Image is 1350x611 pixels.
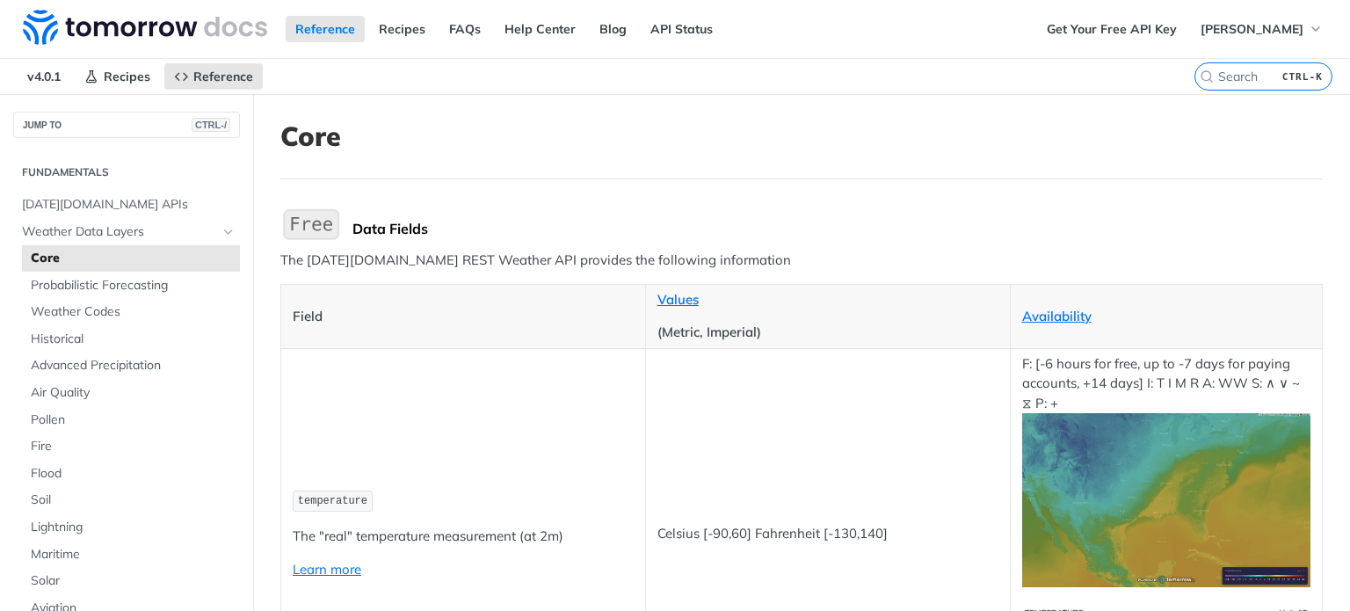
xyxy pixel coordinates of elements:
[192,118,230,132] span: CTRL-/
[22,407,240,433] a: Pollen
[31,438,236,455] span: Fire
[31,546,236,564] span: Maritime
[590,16,636,42] a: Blog
[657,323,998,343] p: (Metric, Imperial)
[369,16,435,42] a: Recipes
[22,273,240,299] a: Probabilistic Forecasting
[1201,21,1303,37] span: [PERSON_NAME]
[280,120,1323,152] h1: Core
[1278,68,1327,85] kbd: CTRL-K
[31,465,236,483] span: Flood
[1022,491,1311,507] span: Expand image
[293,561,361,578] a: Learn more
[22,487,240,513] a: Soil
[13,164,240,180] h2: Fundamentals
[352,220,1323,237] div: Data Fields
[31,572,236,590] span: Solar
[1200,69,1214,84] svg: Search
[221,225,236,239] button: Hide subpages for Weather Data Layers
[22,514,240,541] a: Lightning
[104,69,150,84] span: Recipes
[31,357,236,375] span: Advanced Precipitation
[286,16,365,42] a: Reference
[1037,16,1187,42] a: Get Your Free API Key
[22,245,240,272] a: Core
[22,223,217,241] span: Weather Data Layers
[31,384,236,402] span: Air Quality
[31,491,236,509] span: Soil
[22,568,240,594] a: Solar
[293,527,634,547] p: The "real" temperature measurement (at 2m)
[657,291,699,308] a: Values
[22,326,240,353] a: Historical
[75,63,160,90] a: Recipes
[13,192,240,218] a: [DATE][DOMAIN_NAME] APIs
[280,251,1323,271] p: The [DATE][DOMAIN_NAME] REST Weather API provides the following information
[31,519,236,536] span: Lightning
[22,299,240,325] a: Weather Codes
[439,16,490,42] a: FAQs
[641,16,722,42] a: API Status
[22,353,240,379] a: Advanced Precipitation
[31,303,236,321] span: Weather Codes
[298,495,367,507] span: temperature
[22,542,240,568] a: Maritime
[23,10,267,45] img: Tomorrow.io Weather API Docs
[164,63,263,90] a: Reference
[31,331,236,348] span: Historical
[22,433,240,460] a: Fire
[22,380,240,406] a: Air Quality
[31,411,236,429] span: Pollen
[18,63,70,90] span: v4.0.1
[495,16,585,42] a: Help Center
[13,112,240,138] button: JUMP TOCTRL-/
[31,250,236,267] span: Core
[293,307,634,327] p: Field
[22,196,236,214] span: [DATE][DOMAIN_NAME] APIs
[1022,354,1311,587] p: F: [-6 hours for free, up to -7 days for paying accounts, +14 days] I: T I M R A: WW S: ∧ ∨ ~ ⧖ P: +
[1022,308,1092,324] a: Availability
[657,524,998,544] p: Celsius [-90,60] Fahrenheit [-130,140]
[1191,16,1332,42] button: [PERSON_NAME]
[193,69,253,84] span: Reference
[13,219,240,245] a: Weather Data LayersHide subpages for Weather Data Layers
[31,277,236,295] span: Probabilistic Forecasting
[22,461,240,487] a: Flood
